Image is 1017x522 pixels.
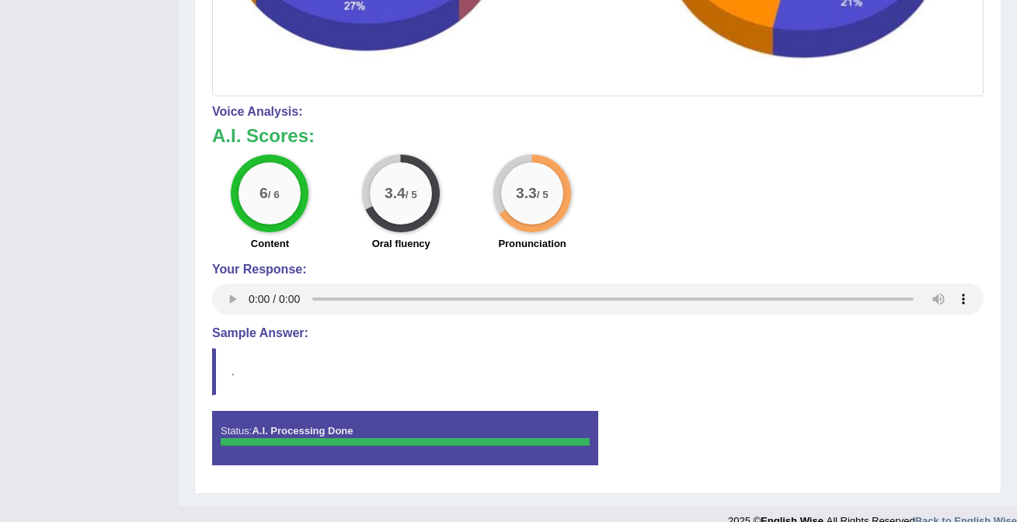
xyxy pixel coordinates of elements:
label: Oral fluency [372,236,430,251]
div: Status: [212,411,598,465]
small: / 6 [268,189,280,200]
h4: Your Response: [212,263,984,277]
h4: Voice Analysis: [212,105,984,119]
big: 3.4 [385,184,406,201]
big: 3.3 [516,184,537,201]
small: / 5 [537,189,549,200]
small: / 5 [406,189,417,200]
big: 6 [259,184,268,201]
label: Content [251,236,289,251]
label: Pronunciation [498,236,566,251]
blockquote: . [212,348,984,395]
b: A.I. Scores: [212,125,315,146]
strong: A.I. Processing Done [252,425,353,437]
h4: Sample Answer: [212,326,984,340]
